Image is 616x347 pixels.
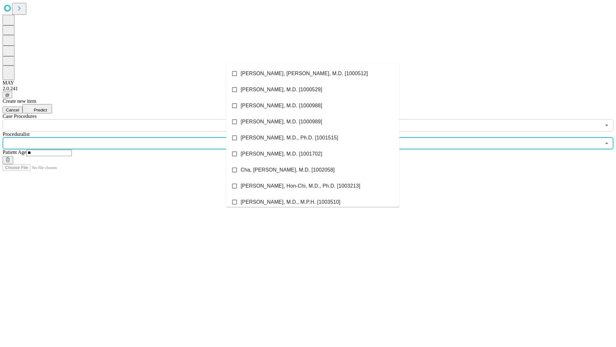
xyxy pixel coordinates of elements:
[34,108,47,112] span: Predict
[602,121,611,130] button: Open
[241,102,322,110] span: [PERSON_NAME], M.D. [1000988]
[241,70,368,77] span: [PERSON_NAME], [PERSON_NAME], M.D. [1000512]
[5,93,10,97] span: @
[602,139,611,148] button: Close
[22,104,52,113] button: Predict
[3,149,26,155] span: Patient Age
[3,92,12,98] button: @
[241,86,322,93] span: [PERSON_NAME], M.D. [1000529]
[3,98,36,104] span: Create new item
[241,150,322,158] span: [PERSON_NAME], M.D. [1001702]
[3,113,37,119] span: Scheduled Procedure
[241,166,335,174] span: Cha, [PERSON_NAME], M.D. [1002058]
[6,108,19,112] span: Cancel
[3,107,22,113] button: Cancel
[241,134,338,142] span: [PERSON_NAME], M.D., Ph.D. [1001515]
[3,80,613,86] div: MAY
[241,182,360,190] span: [PERSON_NAME], Hon-Chi, M.D., Ph.D. [1003213]
[241,118,322,126] span: [PERSON_NAME], M.D. [1000989]
[3,131,30,137] span: Proceduralist
[241,198,340,206] span: [PERSON_NAME], M.D., M.P.H. [1003510]
[3,86,613,92] div: 2.0.241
